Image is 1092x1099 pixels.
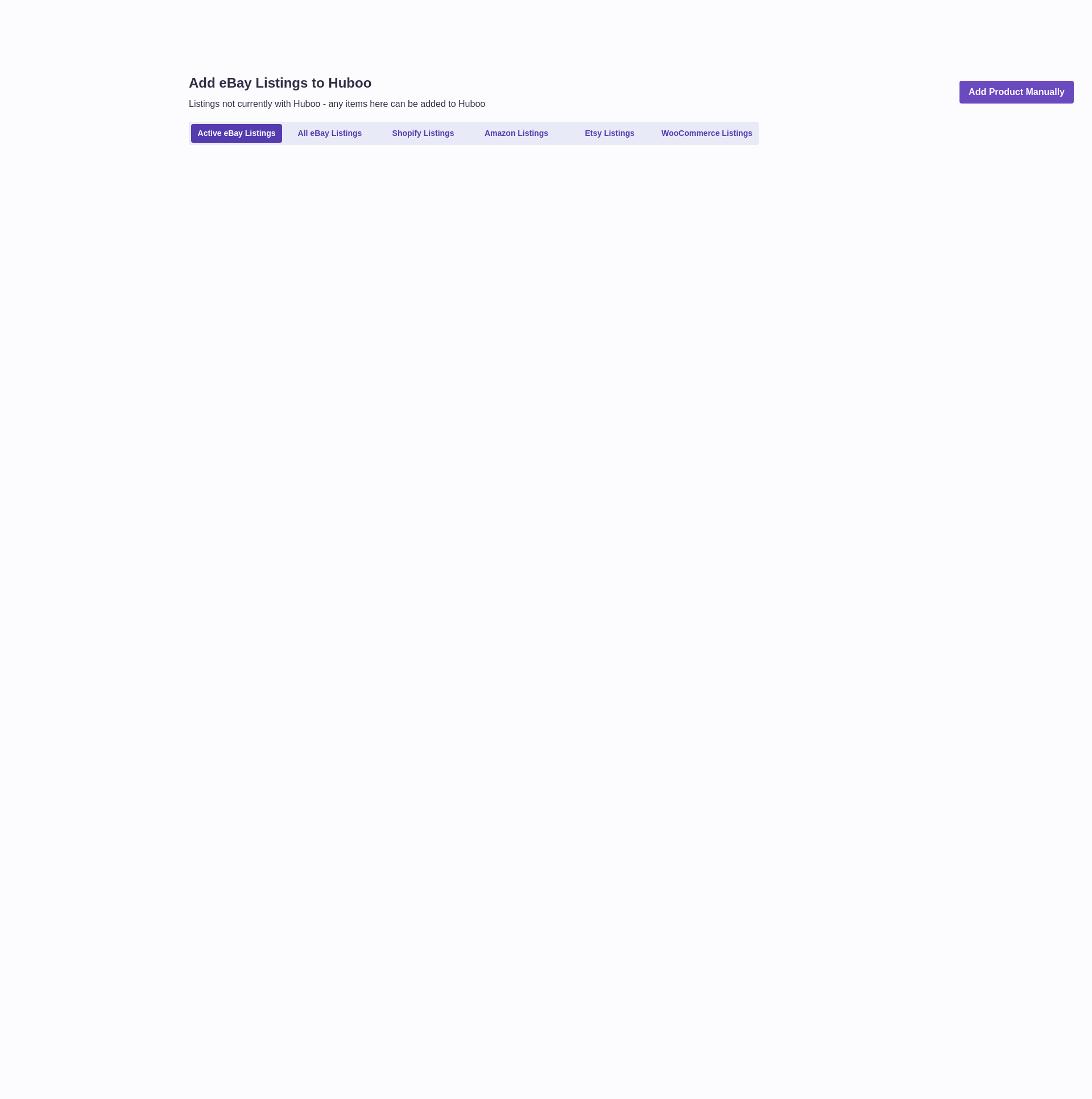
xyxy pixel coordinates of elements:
[959,81,1074,104] a: Add Product Manually
[189,98,485,110] p: Listings not currently with Huboo - any items here can be added to Huboo
[284,124,375,143] a: All eBay Listings
[564,124,655,143] a: Etsy Listings
[378,124,469,143] a: Shopify Listings
[471,124,562,143] a: Amazon Listings
[657,124,756,143] a: WooCommerce Listings
[189,74,485,92] h1: Add eBay Listings to Huboo
[191,124,282,143] a: Active eBay Listings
